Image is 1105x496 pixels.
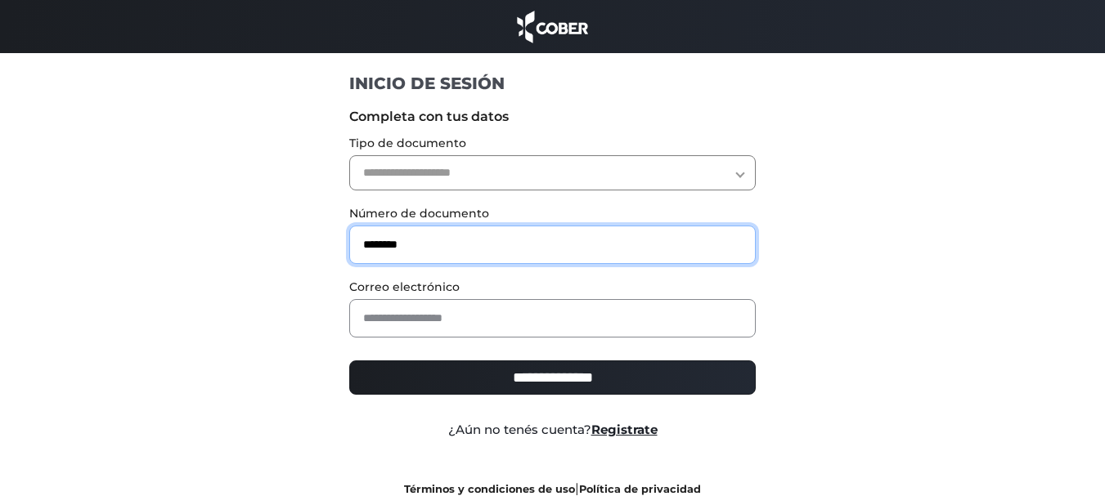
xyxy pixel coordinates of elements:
[513,8,593,45] img: cober_marca.png
[349,279,756,296] label: Correo electrónico
[579,483,701,495] a: Política de privacidad
[349,205,756,222] label: Número de documento
[349,135,756,152] label: Tipo de documento
[349,73,756,94] h1: INICIO DE SESIÓN
[349,107,756,127] label: Completa con tus datos
[591,422,658,437] a: Registrate
[337,421,768,440] div: ¿Aún no tenés cuenta?
[404,483,575,495] a: Términos y condiciones de uso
